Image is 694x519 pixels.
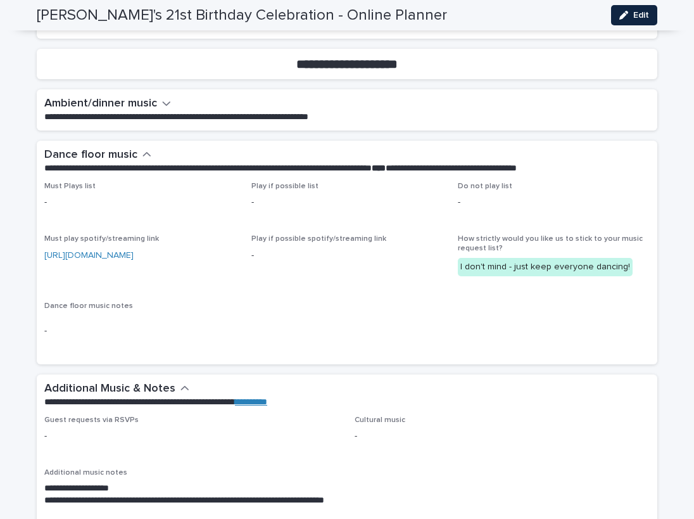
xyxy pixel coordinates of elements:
[44,148,137,162] h2: Dance floor music
[611,5,657,25] button: Edit
[37,6,447,25] h2: [PERSON_NAME]'s 21st Birthday Celebration - Online Planner
[458,235,643,252] span: How strictly would you like us to stick to your music request list?
[44,430,339,443] p: -
[44,97,171,111] button: Ambient/dinner music
[44,469,127,477] span: Additional music notes
[355,430,650,443] p: -
[44,382,189,396] button: Additional Music & Notes
[251,196,443,209] p: -
[633,11,649,20] span: Edit
[44,148,151,162] button: Dance floor music
[44,183,96,190] span: Must Plays list
[458,196,650,209] p: -
[458,258,633,276] div: I don't mind - just keep everyone dancing!
[44,97,157,111] h2: Ambient/dinner music
[44,416,139,424] span: Guest requests via RSVPs
[44,235,159,243] span: Must play spotify/streaming link
[251,235,386,243] span: Play if possible spotify/streaming link
[458,183,512,190] span: Do not play list
[355,416,405,424] span: Cultural music
[251,249,443,262] p: -
[44,196,236,209] p: -
[44,302,133,310] span: Dance floor music notes
[44,324,650,338] p: -
[44,382,175,396] h2: Additional Music & Notes
[44,251,134,260] a: [URL][DOMAIN_NAME]
[251,183,319,190] span: Play if possible list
